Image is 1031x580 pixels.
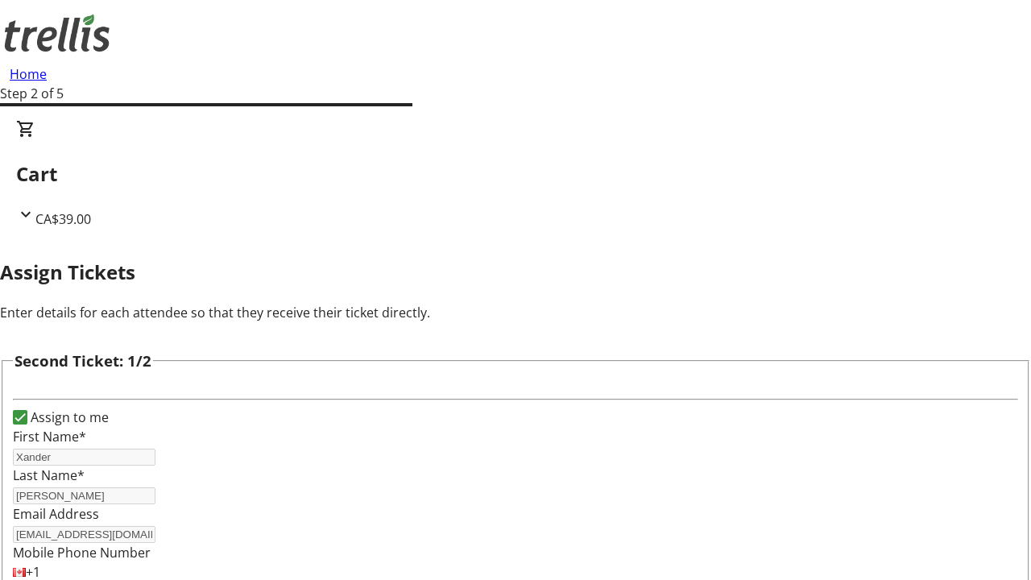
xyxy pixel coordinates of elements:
[14,350,151,372] h3: Second Ticket: 1/2
[13,428,86,445] label: First Name*
[16,159,1015,188] h2: Cart
[27,408,109,427] label: Assign to me
[13,505,99,523] label: Email Address
[13,466,85,484] label: Last Name*
[13,544,151,561] label: Mobile Phone Number
[16,119,1015,229] div: CartCA$39.00
[35,210,91,228] span: CA$39.00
